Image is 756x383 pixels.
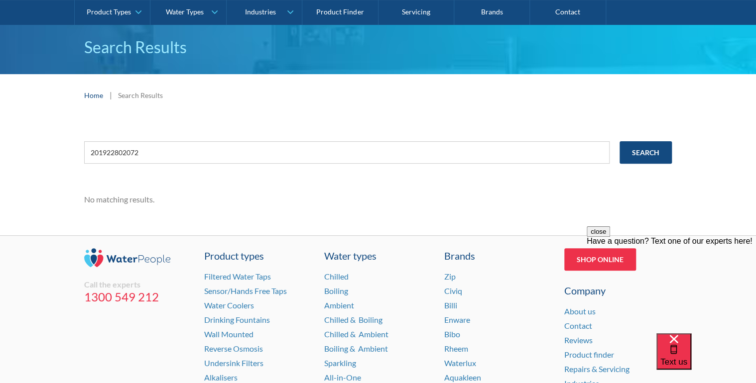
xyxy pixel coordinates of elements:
[84,90,103,100] a: Home
[564,364,630,374] a: Repairs & Servicing
[204,373,238,382] a: Alkalisers
[564,248,636,271] a: Shop Online
[204,286,287,295] a: Sensor/Hands Free Taps
[84,35,672,59] h1: Search Results
[204,344,263,353] a: Reverse Osmosis
[444,373,481,382] a: Aquakleen
[324,315,382,324] a: Chilled & Boiling
[564,306,596,316] a: About us
[324,344,388,353] a: Boiling & Ambient
[204,248,312,263] a: Product types
[84,280,192,289] div: Call the experts
[444,358,476,368] a: Waterlux
[118,90,163,100] div: Search Results
[564,321,592,330] a: Contact
[587,226,756,346] iframe: podium webchat widget prompt
[444,329,460,339] a: Bibo
[324,272,349,281] a: Chilled
[204,272,271,281] a: Filtered Water Taps
[656,333,756,383] iframe: podium webchat widget bubble
[444,344,468,353] a: Rheem
[324,329,388,339] a: Chilled & Ambient
[204,300,254,310] a: Water Coolers
[620,141,672,164] input: Search
[444,286,462,295] a: Civiq
[204,358,263,368] a: Undersink Filters
[564,350,614,359] a: Product finder
[444,248,552,263] div: Brands
[324,300,354,310] a: Ambient
[444,315,470,324] a: Enware
[324,373,361,382] a: All-in-One
[564,283,672,298] div: Company
[166,8,204,16] div: Water Types
[108,89,113,101] div: |
[84,193,672,205] div: No matching results.
[204,329,253,339] a: Wall Mounted
[87,8,131,16] div: Product Types
[204,315,270,324] a: Drinking Fountains
[324,286,348,295] a: Boiling
[84,141,610,164] input: e.g. chilled water cooler
[444,272,456,281] a: Zip
[324,358,356,368] a: Sparkling
[245,8,276,16] div: Industries
[444,300,457,310] a: Billi
[324,248,432,263] a: Water types
[84,289,192,304] a: 1300 549 212
[564,335,593,345] a: Reviews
